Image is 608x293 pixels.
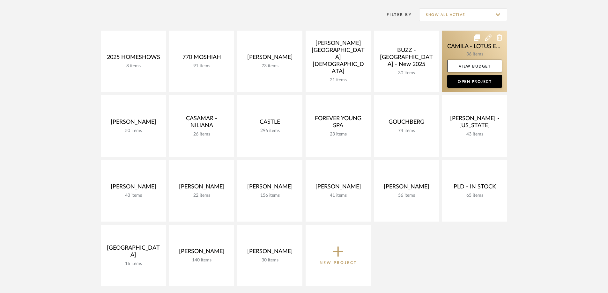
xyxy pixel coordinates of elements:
div: 43 items [447,132,502,137]
div: 56 items [379,193,434,198]
div: 30 items [242,258,297,263]
div: FOREVER YOUNG SPA [311,115,366,132]
a: Open Project [447,75,502,88]
div: [PERSON_NAME] [242,248,297,258]
div: 8 items [106,63,161,69]
div: [PERSON_NAME] [379,183,434,193]
div: [PERSON_NAME][GEOGRAPHIC_DATA][DEMOGRAPHIC_DATA] [311,40,366,77]
div: [PERSON_NAME] [242,54,297,63]
div: 26 items [174,132,229,137]
div: [PERSON_NAME] [174,248,229,258]
div: 74 items [379,128,434,134]
div: 41 items [311,193,366,198]
a: View Budget [447,60,502,72]
div: 73 items [242,63,297,69]
div: PLD - IN STOCK [447,183,502,193]
div: 16 items [106,261,161,267]
div: 21 items [311,77,366,83]
div: Filter By [378,11,412,18]
div: 770 MOSHIAH [174,54,229,63]
button: New Project [306,225,371,286]
div: [GEOGRAPHIC_DATA] [106,245,161,261]
div: [PERSON_NAME] - [US_STATE] [447,115,502,132]
div: [PERSON_NAME] [174,183,229,193]
div: 296 items [242,128,297,134]
div: 50 items [106,128,161,134]
div: 22 items [174,193,229,198]
div: CASTLE [242,119,297,128]
div: [PERSON_NAME] [311,183,366,193]
div: 30 items [379,70,434,76]
div: GOUCHBERG [379,119,434,128]
div: 23 items [311,132,366,137]
div: 65 items [447,193,502,198]
div: 43 items [106,193,161,198]
div: 140 items [174,258,229,263]
div: [PERSON_NAME] [106,119,161,128]
div: [PERSON_NAME] [106,183,161,193]
div: BUZZ - [GEOGRAPHIC_DATA] - New 2025 [379,47,434,70]
div: [PERSON_NAME] [242,183,297,193]
div: 2025 HOMESHOWS [106,54,161,63]
div: 91 items [174,63,229,69]
div: CASAMAR - NILIANA [174,115,229,132]
div: 156 items [242,193,297,198]
p: New Project [320,260,357,266]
